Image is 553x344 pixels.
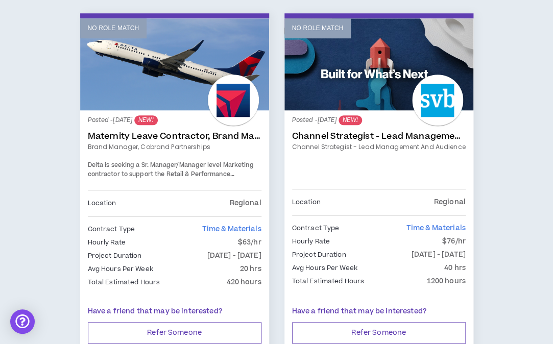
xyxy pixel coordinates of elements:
[444,262,466,274] p: 40 hrs
[426,276,465,287] p: 1200 hours
[88,322,261,343] button: Refer Someone
[80,18,269,110] a: No Role Match
[292,276,365,287] p: Total Estimated Hours
[292,131,466,141] a: Channel Strategist - Lead Management and Audience
[88,224,135,235] p: Contract Type
[88,115,261,125] p: Posted - [DATE]
[88,250,142,261] p: Project Duration
[88,161,254,196] span: Delta is seeking a Sr. Manager/Manager level Marketing contractor to support the Retail & Perform...
[442,236,466,247] p: $76/hr
[292,196,321,208] p: Location
[339,115,362,125] sup: NEW!
[202,224,261,234] span: Time & Materials
[88,263,153,275] p: Avg Hours Per Week
[207,250,261,261] p: [DATE] - [DATE]
[229,198,261,209] p: Regional
[292,322,466,343] button: Refer Someone
[88,237,126,248] p: Hourly Rate
[292,115,466,125] p: Posted - [DATE]
[292,23,344,33] p: No Role Match
[88,277,160,288] p: Total Estimated Hours
[292,262,357,274] p: Avg Hours Per Week
[240,263,261,275] p: 20 hrs
[412,249,466,260] p: [DATE] - [DATE]
[88,131,261,141] a: Maternity Leave Contractor, Brand Marketing Manager (Cobrand Partnerships)
[284,18,473,110] a: No Role Match
[88,306,261,317] p: Have a friend that may be interested?
[292,306,466,317] p: Have a friend that may be interested?
[434,196,465,208] p: Regional
[88,198,116,209] p: Location
[10,309,35,334] div: Open Intercom Messenger
[88,142,261,152] a: Brand Manager, Cobrand Partnerships
[226,277,261,288] p: 420 hours
[88,23,139,33] p: No Role Match
[406,223,465,233] span: Time & Materials
[292,223,340,234] p: Contract Type
[134,115,157,125] sup: NEW!
[292,236,330,247] p: Hourly Rate
[292,142,466,152] a: Channel Strategist - Lead Management and Audience
[238,237,261,248] p: $63/hr
[292,249,346,260] p: Project Duration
